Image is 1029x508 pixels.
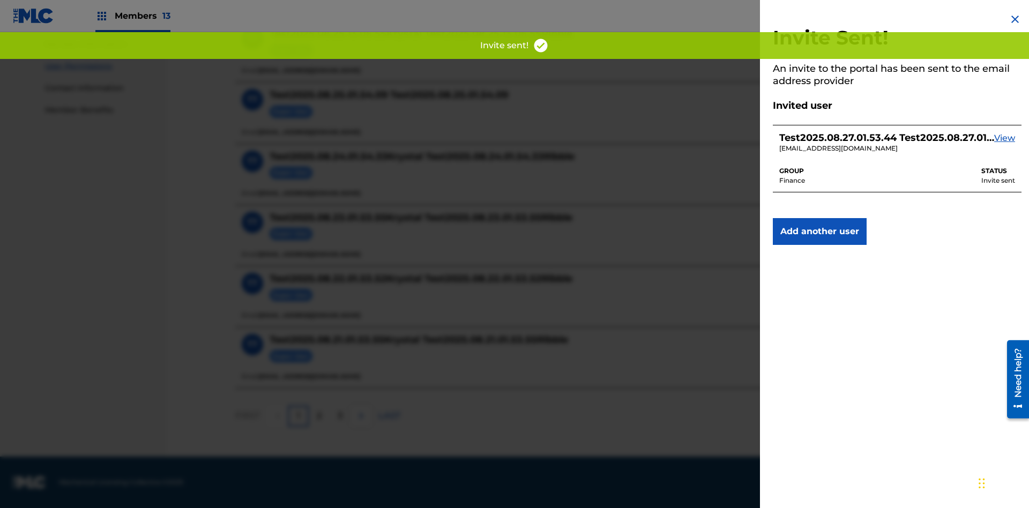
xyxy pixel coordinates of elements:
[981,176,1015,185] p: Invite sent
[981,166,1015,176] p: STATUS
[975,457,1029,508] iframe: Chat Widget
[95,10,108,23] img: Top Rightsholders
[994,132,1015,154] a: View
[999,336,1029,424] iframe: Resource Center
[773,218,867,245] button: Add another user
[115,10,170,22] span: Members
[773,63,1021,87] h5: An invite to the portal has been sent to the email address provider
[779,132,994,144] h5: Test2025.08.27.01.53.44 Test2025.08.27.01.53.44
[979,467,985,499] div: Drag
[13,8,54,24] img: MLC Logo
[533,38,549,54] img: access
[480,39,528,52] p: Invite sent!
[773,26,1021,50] h2: Invite Sent!
[779,144,994,153] p: c3cac515-e555-426f-85f3-7db6dd53325d@mailslurp.biz
[773,100,1021,112] h5: Invited user
[779,166,805,176] p: GROUP
[162,11,170,21] span: 13
[779,176,805,185] p: Finance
